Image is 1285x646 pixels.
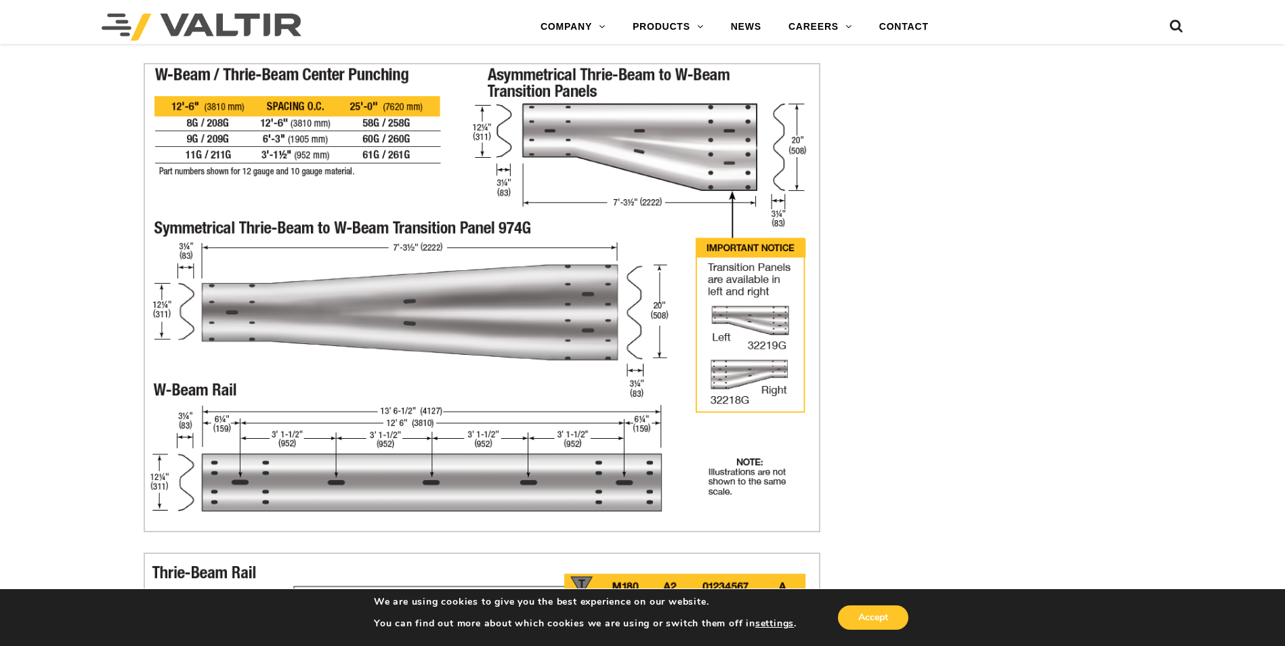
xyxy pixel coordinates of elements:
[374,618,797,630] p: You can find out more about which cookies we are using or switch them off in .
[619,14,717,41] a: PRODUCTS
[755,618,794,630] button: settings
[102,14,301,41] img: Valtir
[775,14,866,41] a: CAREERS
[866,14,942,41] a: CONTACT
[527,14,619,41] a: COMPANY
[717,14,775,41] a: NEWS
[374,596,797,608] p: We are using cookies to give you the best experience on our website.
[838,605,908,630] button: Accept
